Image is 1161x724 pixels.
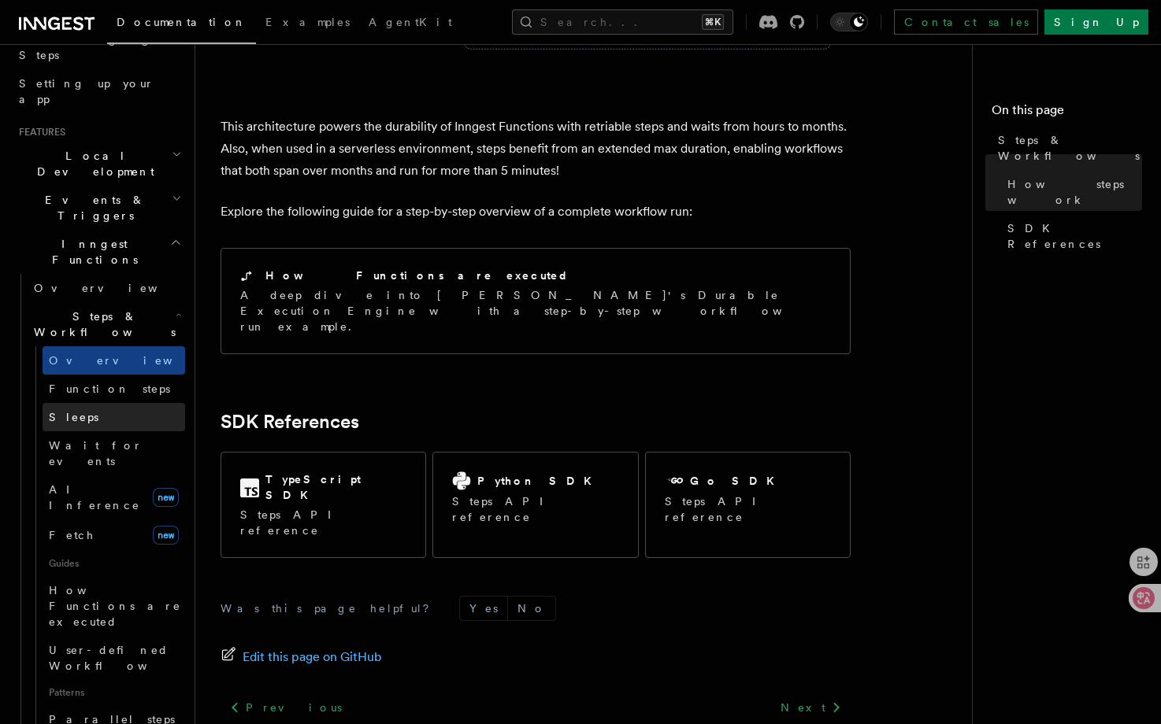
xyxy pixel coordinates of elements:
span: SDK References [1007,220,1142,252]
p: Was this page helpful? [221,600,440,616]
span: Function steps [49,382,170,395]
a: AgentKit [359,5,462,42]
a: How Functions are executedA deep dive into [PERSON_NAME]'s Durable Execution Engine with a step-b... [221,248,851,354]
span: Edit this page on GitHub [243,646,382,668]
a: Sleeps [43,403,185,431]
span: Overview [34,282,196,294]
a: User-defined Workflows [43,636,185,680]
button: Search...⌘K [512,9,733,35]
span: User-defined Workflows [49,644,191,672]
a: Leveraging Steps [13,25,185,69]
button: Yes [460,597,507,620]
a: Previous [221,693,351,722]
p: Steps API reference [452,493,618,525]
p: This architecture powers the durability of Inngest Functions with retriable steps and waits from ... [221,116,851,182]
a: Overview [43,346,185,375]
span: Guides [43,551,185,576]
button: Events & Triggers [13,186,185,230]
span: Steps & Workflows [28,308,176,340]
span: Sleeps [49,411,98,423]
kbd: ⌘K [702,14,724,30]
span: How steps work [1007,176,1142,208]
a: How steps work [1001,170,1142,214]
a: Go SDKSteps API reference [645,452,851,558]
span: Patterns [43,680,185,705]
span: Features [13,126,65,139]
button: Toggle dark mode [830,13,868,31]
span: AgentKit [369,16,452,28]
a: Examples [256,5,359,42]
h4: On this page [992,101,1142,126]
h2: Python SDK [477,473,601,489]
span: Wait for events [49,439,143,467]
p: Explore the following guide for a step-by-step overview of a complete workflow run: [221,201,851,223]
span: Inngest Functions [13,236,170,268]
a: Wait for events [43,431,185,475]
a: Overview [28,274,185,302]
span: Setting up your app [19,77,154,105]
span: Overview [49,354,211,367]
span: Examples [265,16,350,28]
h2: TypeScript SDK [265,471,406,503]
p: Steps API reference [665,493,831,525]
span: Steps & Workflows [998,132,1142,164]
a: SDK References [1001,214,1142,258]
h2: Go SDK [690,473,784,489]
a: Steps & Workflows [992,126,1142,170]
button: Local Development [13,142,185,186]
button: Inngest Functions [13,230,185,274]
a: AI Inferencenew [43,475,185,519]
a: Fetchnew [43,519,185,551]
span: Local Development [13,148,172,179]
p: A deep dive into [PERSON_NAME]'s Durable Execution Engine with a step-by-step workflow run example. [240,287,831,334]
a: Contact sales [894,9,1038,35]
a: Sign Up [1044,9,1148,35]
a: Documentation [107,5,256,44]
a: Python SDKSteps API reference [432,452,638,558]
a: Edit this page on GitHub [221,646,382,668]
span: Fetch [49,529,95,541]
a: Function steps [43,375,185,403]
a: Setting up your app [13,69,185,113]
span: How Functions are executed [49,584,181,628]
p: Steps API reference [240,507,406,538]
span: new [153,488,179,507]
a: Next [771,693,851,722]
a: How Functions are executed [43,576,185,636]
span: Documentation [117,16,247,28]
h2: How Functions are executed [265,268,569,283]
a: TypeScript SDKSteps API reference [221,452,426,558]
span: Events & Triggers [13,192,172,223]
span: new [153,526,179,545]
span: AI Inference [49,483,140,512]
button: No [508,597,555,620]
a: SDK References [221,411,359,433]
button: Steps & Workflows [28,302,185,346]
